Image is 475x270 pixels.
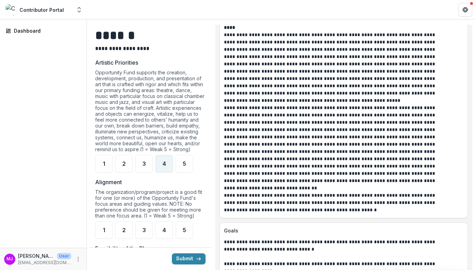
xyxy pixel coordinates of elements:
button: Open entity switcher [74,3,84,17]
p: Alignment [95,178,122,186]
p: Artistic Priorities [95,58,138,67]
span: 4 [162,161,166,166]
span: 5 [183,161,186,166]
div: Medina Jackson [7,257,13,261]
a: Dashboard [3,25,84,36]
button: More [74,255,82,263]
div: The organization/program/project is a good fit for one (or more) of the Opportunity Fund's focus ... [95,189,206,221]
span: 3 [142,161,146,166]
div: Contributor Portal [19,6,64,14]
span: 3 [142,227,146,233]
span: 4 [162,227,166,233]
span: 2 [122,227,126,233]
span: 1 [103,161,105,166]
button: Submit [172,253,206,264]
p: [EMAIL_ADDRESS][DOMAIN_NAME] [18,260,71,266]
div: Opportunity Fund supports the creation, development, production, and presentation of art that is ... [95,69,206,155]
span: 1 [103,227,105,233]
img: Contributor Portal [6,4,17,15]
span: 5 [183,227,186,233]
p: [PERSON_NAME] [18,252,54,260]
span: 2 [122,161,126,166]
div: Dashboard [14,27,78,34]
button: Get Help [458,3,472,17]
p: User [57,253,71,259]
p: Goals [224,227,461,234]
p: Feasibility of the Plan [95,244,150,253]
